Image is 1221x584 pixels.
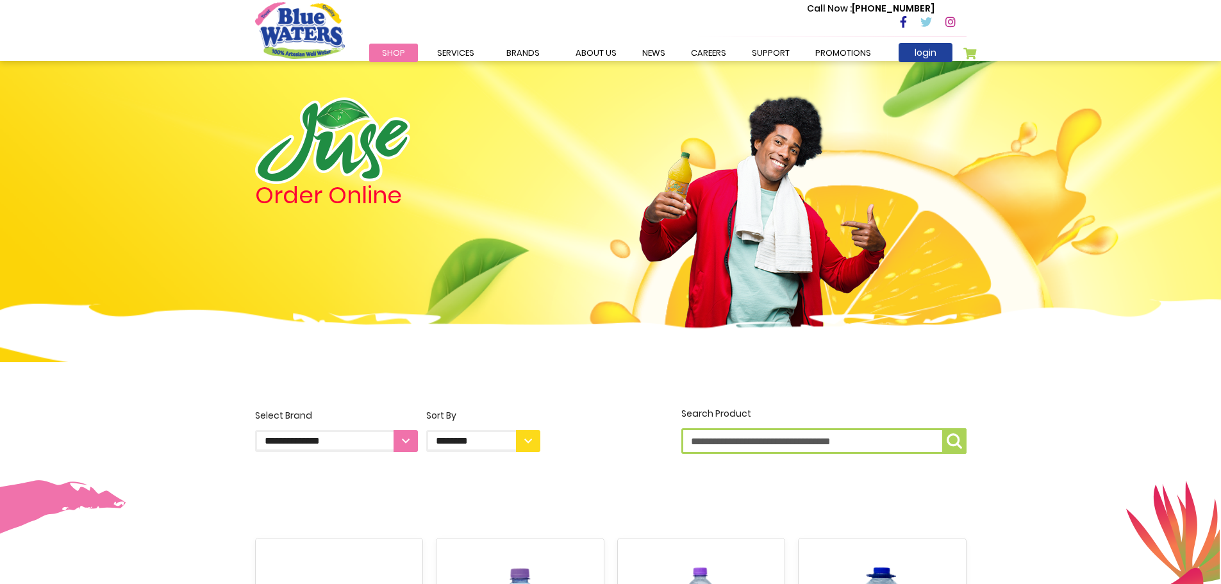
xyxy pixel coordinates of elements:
[807,2,852,15] span: Call Now :
[255,409,418,452] label: Select Brand
[739,44,802,62] a: support
[638,74,888,348] img: man.png
[681,407,967,454] label: Search Product
[437,47,474,59] span: Services
[426,409,540,422] div: Sort By
[255,184,540,207] h4: Order Online
[255,97,410,184] img: logo
[424,44,487,62] a: Services
[506,47,540,59] span: Brands
[426,430,540,452] select: Sort By
[802,44,884,62] a: Promotions
[942,428,967,454] button: Search Product
[494,44,552,62] a: Brands
[255,2,345,58] a: store logo
[899,43,952,62] a: login
[382,47,405,59] span: Shop
[255,430,418,452] select: Select Brand
[563,44,629,62] a: about us
[681,428,967,454] input: Search Product
[629,44,678,62] a: News
[947,433,962,449] img: search-icon.png
[369,44,418,62] a: Shop
[678,44,739,62] a: careers
[807,2,934,15] p: [PHONE_NUMBER]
